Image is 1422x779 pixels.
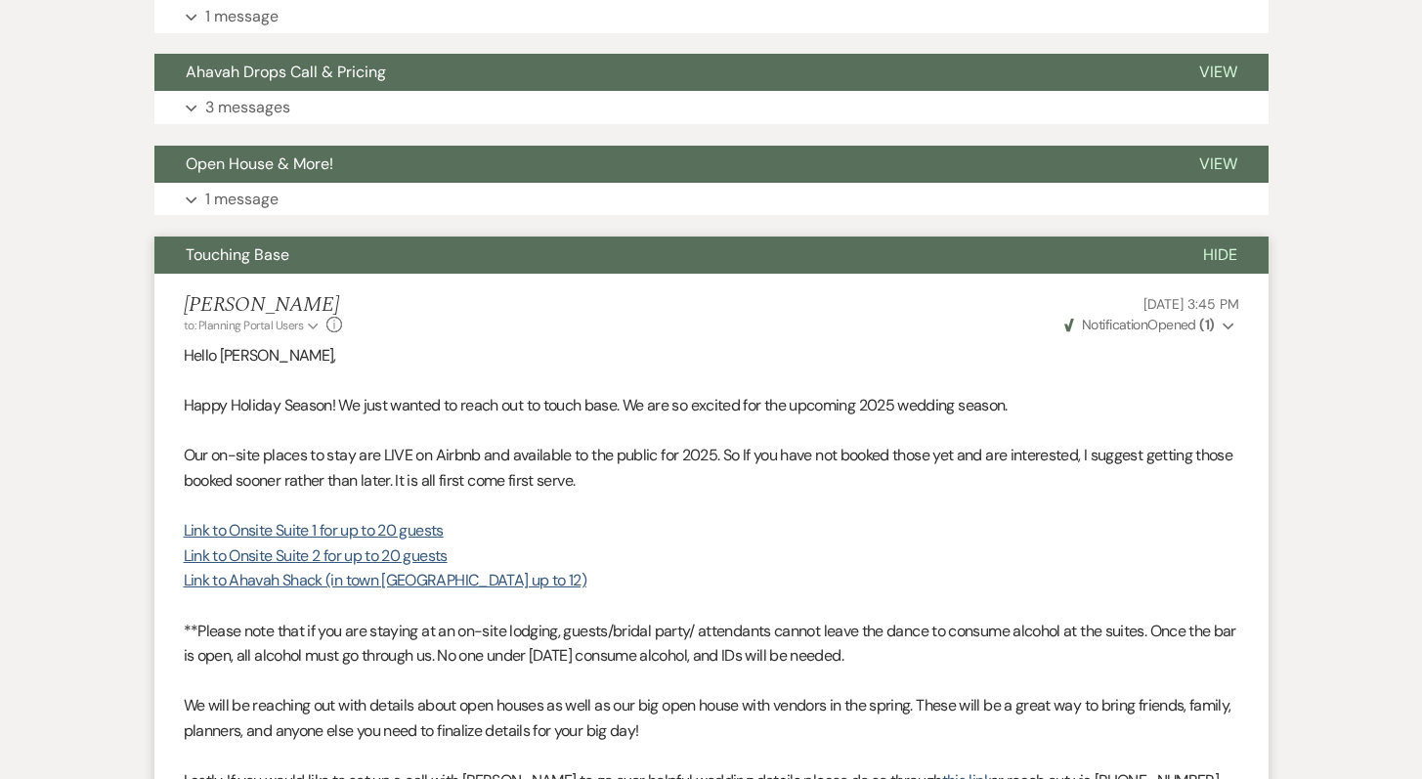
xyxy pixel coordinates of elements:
p: 1 message [205,187,279,212]
button: Open House & More! [154,146,1168,183]
span: View [1199,153,1237,174]
span: Ahavah Drops Call & Pricing [186,62,386,82]
button: View [1168,54,1269,91]
span: Open House & More! [186,153,333,174]
h5: [PERSON_NAME] [184,293,343,318]
p: Our on-site places to stay are LIVE on Airbnb and available to the public for 2025. So If you hav... [184,443,1239,493]
button: Hide [1172,237,1269,274]
a: Link to Ahavah Shack (in town [GEOGRAPHIC_DATA] up to 12) [184,570,587,590]
p: Happy Holiday Season! We just wanted to reach out to touch base. We are so excited for the upcomi... [184,393,1239,418]
p: We will be reaching out with details about open houses as well as our big open house with vendors... [184,693,1239,743]
p: Hello [PERSON_NAME], [184,343,1239,368]
button: to: Planning Portal Users [184,317,323,334]
button: Ahavah Drops Call & Pricing [154,54,1168,91]
a: Link to Onsite Suite 1 for up to 20 guests [184,520,444,541]
button: View [1168,146,1269,183]
p: 3 messages [205,95,290,120]
span: Notification [1082,316,1147,333]
span: Hide [1203,244,1237,265]
button: 3 messages [154,91,1269,124]
a: Link to Onsite Suite 2 for up to 20 guests [184,545,448,566]
p: 1 message [205,4,279,29]
button: NotificationOpened (1) [1061,315,1239,335]
button: 1 message [154,183,1269,216]
button: Touching Base [154,237,1172,274]
span: to: Planning Portal Users [184,318,304,333]
strong: ( 1 ) [1199,316,1214,333]
p: **Please note that if you are staying at an on-site lodging, guests/bridal party/ attendants cann... [184,619,1239,669]
span: Opened [1064,316,1215,333]
span: Touching Base [186,244,289,265]
span: View [1199,62,1237,82]
span: [DATE] 3:45 PM [1143,295,1238,313]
